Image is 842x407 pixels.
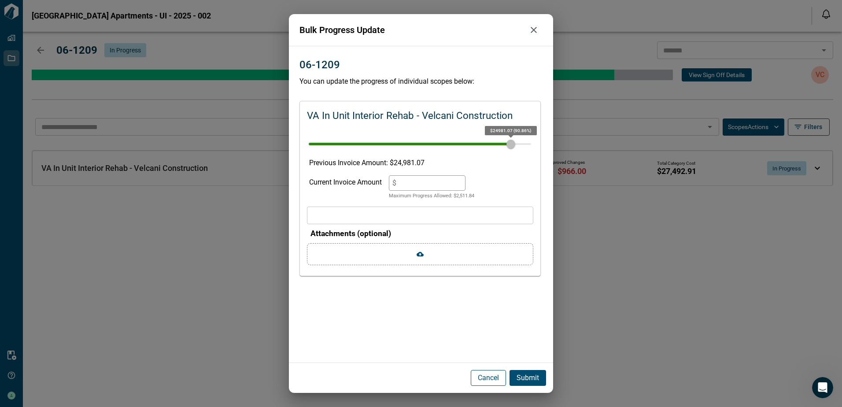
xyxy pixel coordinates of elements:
[299,76,543,87] p: You can update the progress of individual scopes below:
[309,158,531,168] p: Previous Invoice Amount: $ 24,981.07
[510,370,546,386] button: Submit
[310,228,533,239] p: Attachments (optional)
[812,377,833,398] iframe: Intercom live chat
[471,370,506,386] button: Cancel
[389,192,474,200] p: Maximum Progress Allowed: $ 2,511.84
[299,23,525,37] p: Bulk Progress Update
[392,179,396,187] span: $
[299,57,340,73] p: 06-1209
[517,373,539,383] p: Submit
[309,175,382,200] div: Current Invoice Amount
[478,373,499,383] p: Cancel
[307,108,513,123] p: VA In Unit Interior Rehab - Velcani Construction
